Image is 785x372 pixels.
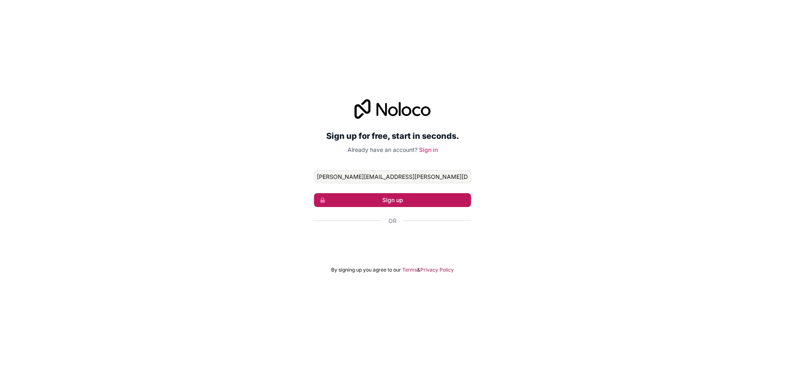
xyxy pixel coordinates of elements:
a: Terms [402,267,417,273]
a: Sign in [419,146,438,153]
span: Or [388,217,397,225]
h2: Sign up for free, start in seconds. [314,129,471,143]
span: Already have an account? [348,146,417,153]
span: & [417,267,420,273]
a: Privacy Policy [420,267,454,273]
button: Sign up [314,193,471,207]
input: Email address [314,170,471,183]
span: By signing up you agree to our [331,267,401,273]
iframe: Sign in with Google Button [310,234,475,252]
